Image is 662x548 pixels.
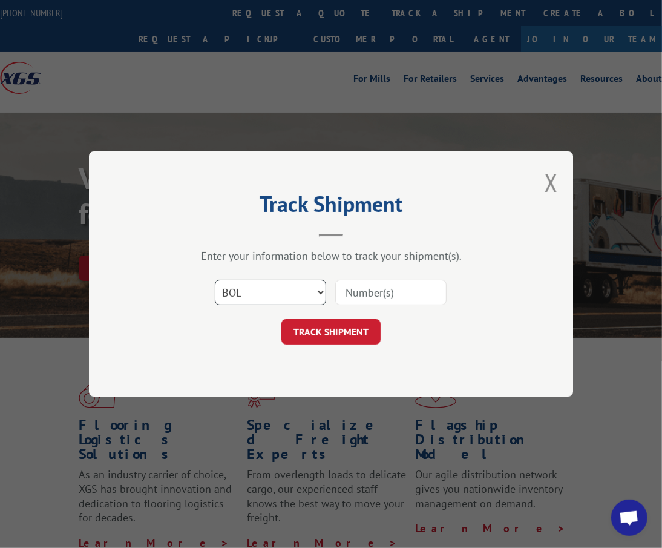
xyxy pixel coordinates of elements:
input: Number(s) [335,280,447,305]
button: TRACK SHIPMENT [281,319,381,345]
div: Open chat [611,500,647,536]
h2: Track Shipment [149,196,513,219]
div: Enter your information below to track your shipment(s). [149,249,513,263]
button: Close modal [545,167,558,199]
